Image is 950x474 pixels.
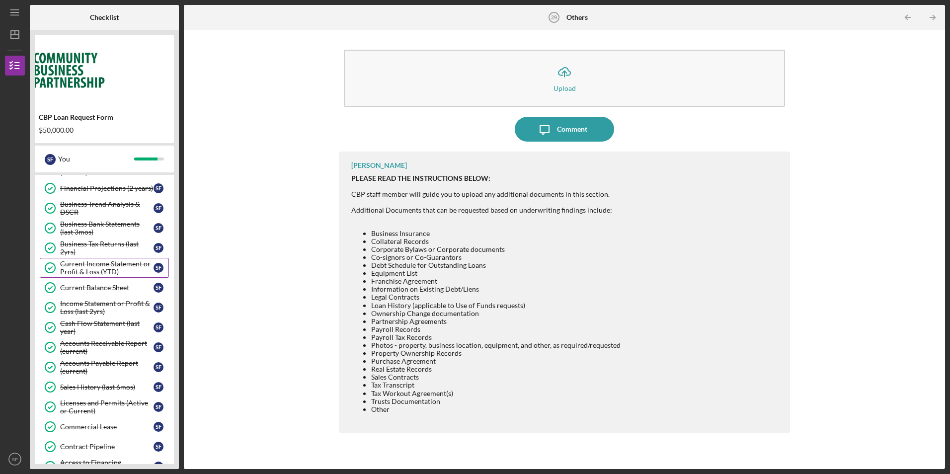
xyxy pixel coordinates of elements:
[60,423,154,431] div: Commercial Lease
[371,333,621,341] li: Payroll Tax Records
[60,319,154,335] div: Cash Flow Statement (last year)
[35,40,174,99] img: Product logo
[154,442,163,452] div: S F
[60,220,154,236] div: Business Bank Statements (last 3mos)
[154,462,163,472] div: S F
[40,258,169,278] a: Current Income Statement or Profit & Loss (YTD)SF
[60,443,154,451] div: Contract Pipeline
[371,317,621,325] li: Partnership Agreements
[60,399,154,415] div: Licenses and Permits (Active or Current)
[371,230,621,237] li: Business Insurance
[371,357,621,365] li: Purchase Agreement
[371,237,621,245] li: Collateral Records
[154,263,163,273] div: S F
[371,349,621,357] li: Property Ownership Records
[371,285,621,293] li: Information on Existing Debt/Liens
[371,293,621,301] li: Legal Contracts
[371,325,621,333] li: Payroll Records
[5,449,25,469] button: SF
[351,161,407,169] div: [PERSON_NAME]
[40,278,169,298] a: Current Balance SheetSF
[154,243,163,253] div: S F
[371,365,621,373] li: Real Estate Records
[40,397,169,417] a: Licenses and Permits (Active or Current)SF
[371,405,621,413] li: Other
[371,269,621,277] li: Equipment List
[60,300,154,316] div: Income Statement or Profit & Loss (last 2yrs)
[154,203,163,213] div: S F
[60,359,154,375] div: Accounts Payable Report (current)
[154,283,163,293] div: S F
[60,260,154,276] div: Current Income Statement or Profit & Loss (YTD)
[371,302,621,310] li: Loan History (applicable to Use of Funds requests)
[154,303,163,313] div: S F
[40,337,169,357] a: Accounts Receivable Report (current)SF
[351,190,621,198] div: CBP staff member will guide you to upload any additional documents in this section.
[39,113,170,121] div: CBP Loan Request Form
[554,84,576,92] div: Upload
[371,277,621,285] li: Franchise Agreement
[371,373,621,381] li: Sales Contracts
[90,13,119,21] b: Checklist
[40,298,169,317] a: Income Statement or Profit & Loss (last 2yrs)SF
[371,261,621,269] li: Debt Schedule for Outstanding Loans
[154,422,163,432] div: S F
[40,178,169,198] a: Financial Projections (2 years)SF
[371,341,621,349] li: Photos - property, business location, equipment, and other, as required/requested
[371,310,621,317] li: Ownership Change documentation
[40,357,169,377] a: Accounts Payable Report (current)SF
[60,240,154,256] div: Business Tax Returns (last 2yrs)
[39,126,170,134] div: $50,000.00
[551,14,556,20] tspan: 29
[351,206,621,214] div: Additional Documents that can be requested based on underwriting findings include:
[154,183,163,193] div: S F
[371,390,621,397] li: Tax Workout Agreement(s)
[45,154,56,165] div: S F
[154,382,163,392] div: S F
[154,402,163,412] div: S F
[154,322,163,332] div: S F
[371,381,621,389] li: Tax Transcript
[351,174,490,182] strong: PLEASE READ THE INSTRUCTIONS BELOW:
[566,13,588,21] b: Others
[515,117,614,142] button: Comment
[371,253,621,261] li: Co-signors or Co-Guarantors
[60,339,154,355] div: Accounts Receivable Report (current)
[12,457,18,462] text: SF
[60,383,154,391] div: Sales History (last 6mos)
[371,397,621,405] li: Trusts Documentation
[60,200,154,216] div: Business Trend Analysis & DSCR
[40,437,169,457] a: Contract PipelineSF
[60,284,154,292] div: Current Balance Sheet
[557,117,587,142] div: Comment
[60,184,154,192] div: Financial Projections (2 years)
[40,238,169,258] a: Business Tax Returns (last 2yrs)SF
[40,317,169,337] a: Cash Flow Statement (last year)SF
[154,362,163,372] div: S F
[58,151,134,167] div: You
[40,377,169,397] a: Sales History (last 6mos)SF
[40,198,169,218] a: Business Trend Analysis & DSCRSF
[344,50,785,107] button: Upload
[154,342,163,352] div: S F
[154,223,163,233] div: S F
[371,245,621,253] li: Corporate Bylaws or Corporate documents
[40,218,169,238] a: Business Bank Statements (last 3mos)SF
[40,417,169,437] a: Commercial LeaseSF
